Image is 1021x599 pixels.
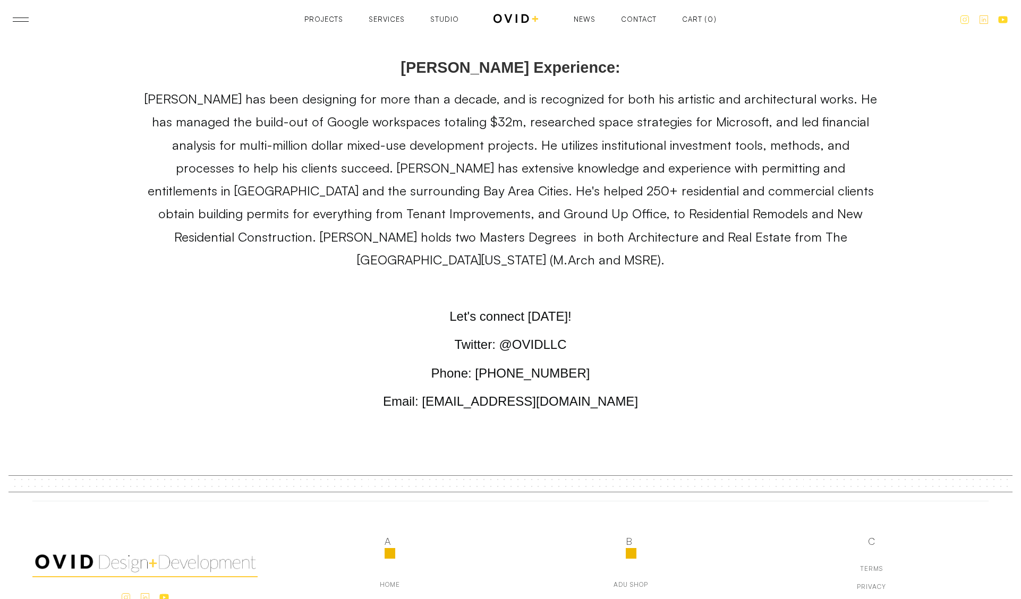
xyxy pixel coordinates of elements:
[141,390,880,413] p: Email: [EMAIL_ADDRESS][DOMAIN_NAME]
[141,30,880,53] p: ‍
[614,581,648,588] a: adu Shop
[380,581,400,588] a: Home
[304,16,343,23] a: Projects
[626,535,636,547] div: B
[141,88,880,271] p: [PERSON_NAME] has been designing for more than a decade, and is recognized for both his artistic ...
[682,16,717,23] a: Open empty cart
[708,16,713,23] div: 0
[369,16,405,23] a: Services
[141,277,880,299] p: ‍
[860,565,883,572] a: Terms
[385,535,395,547] div: A
[141,305,880,328] p: Let's connect [DATE]!
[714,16,717,23] div: )
[857,583,886,591] a: Privacy
[704,16,707,23] div: (
[682,16,702,23] div: Cart
[574,16,595,23] a: News
[868,535,875,547] div: C
[401,59,620,76] strong: [PERSON_NAME] Experience:
[621,16,657,23] a: Contact
[141,333,880,356] p: Twitter: @OVIDLLC
[430,16,459,23] a: Studio
[141,362,880,384] p: Phone: [PHONE_NUMBER]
